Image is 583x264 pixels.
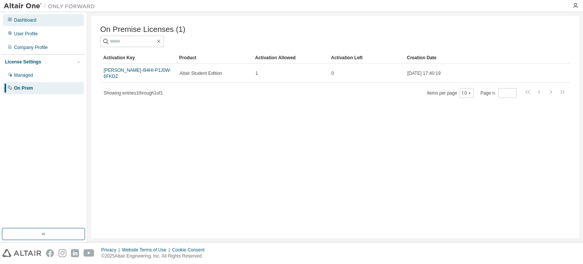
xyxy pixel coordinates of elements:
div: Cookie Consent [172,247,209,253]
span: 0 [331,70,334,76]
span: 1 [255,70,258,76]
div: License Settings [5,59,41,65]
span: On Premise Licenses (1) [100,25,185,34]
div: Company Profile [14,44,48,51]
span: [DATE] 17:40:19 [407,70,441,76]
span: Items per page [427,88,474,98]
span: Altair Student Edition [180,70,222,76]
img: altair_logo.svg [2,249,41,257]
div: On Prem [14,85,33,91]
div: Activation Key [103,52,173,64]
img: facebook.svg [46,249,54,257]
button: 10 [462,90,472,96]
div: Dashboard [14,17,36,23]
span: Page n. [481,88,517,98]
div: Product [179,52,249,64]
p: © 2025 Altair Engineering, Inc. All Rights Reserved. [101,253,209,259]
img: linkedin.svg [71,249,79,257]
a: [PERSON_NAME]-I94HI-P1J0W-6FKDZ [104,68,171,79]
img: Altair One [4,2,99,10]
span: Showing entries 1 through 1 of 1 [104,90,163,96]
div: Website Terms of Use [122,247,172,253]
img: youtube.svg [84,249,95,257]
div: Activation Left [331,52,401,64]
div: Creation Date [407,52,537,64]
div: Activation Allowed [255,52,325,64]
div: User Profile [14,31,38,37]
div: Privacy [101,247,122,253]
div: Managed [14,72,33,78]
img: instagram.svg [58,249,66,257]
